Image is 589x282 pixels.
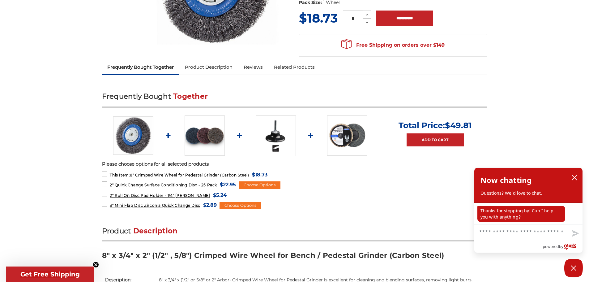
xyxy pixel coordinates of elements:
[239,181,280,189] div: Choose Options
[113,116,153,155] img: 8" Crimped Wire Wheel for Pedestal Grinder
[477,206,565,222] p: Thanks for stopping by! Can I help you with anything?
[474,167,583,253] div: olark chatbox
[238,60,268,74] a: Reviews
[567,227,583,241] button: Send message
[102,251,487,265] h3: 8" x 3/4" x 2" (1/2" , 5/8") Crimped Wire Wheel for Bench / Pedestal Grinder (Carbon Steel)
[6,267,94,282] div: Get Free ShippingClose teaser
[445,120,472,130] span: $49.81
[102,227,131,235] span: Product
[102,60,180,74] a: Frequently Bought Together
[133,227,178,235] span: Description
[213,191,227,199] span: $5.24
[173,92,208,101] span: Together
[399,120,472,130] p: Total Price:
[299,11,338,26] span: $18.73
[407,133,464,146] a: Add to Cart
[268,60,320,74] a: Related Products
[559,243,563,250] span: by
[110,173,130,177] strong: This Item:
[102,92,171,101] span: Frequently Bought
[474,203,583,224] div: chat
[543,241,583,253] a: Powered by Olark
[252,171,267,179] span: $18.73
[110,183,217,187] span: 2" Quick Change Surface Conditioning Disc - 25 Pack
[220,202,261,209] div: Choose Options
[480,174,531,186] h2: Now chatting
[179,60,238,74] a: Product Description
[203,201,217,209] span: $2.89
[20,271,80,278] span: Get Free Shipping
[570,173,579,182] button: close chatbox
[93,262,99,268] button: Close teaser
[564,259,583,277] button: Close Chatbox
[110,193,210,198] span: 2" Roll On Disc Pad Holder - 1/4" [PERSON_NAME]
[110,203,200,208] span: 3" Mini Flap Disc Zirconia Quick Change Disc
[543,243,559,250] span: powered
[480,190,576,196] p: Questions? We'd love to chat.
[341,39,445,51] span: Free Shipping on orders over $149
[102,161,487,168] p: Please choose options for all selected products
[110,173,249,177] span: 8" Crimped Wire Wheel for Pedestal Grinder (Carbon Steel)
[220,180,236,189] span: $22.95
